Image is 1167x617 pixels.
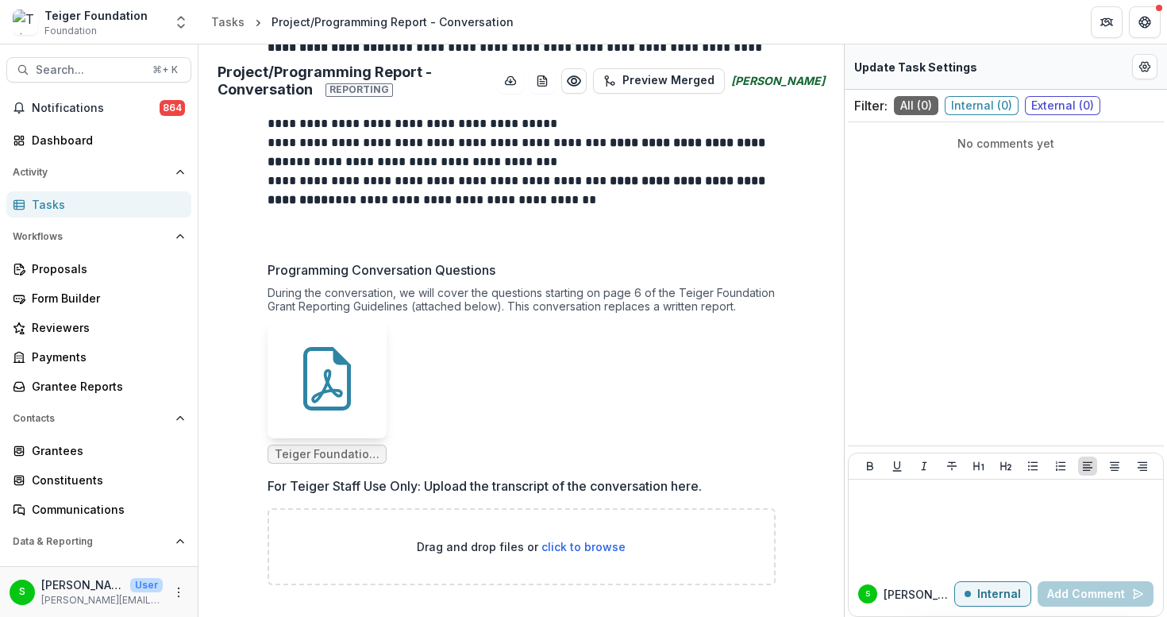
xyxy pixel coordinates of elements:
[1105,457,1124,476] button: Align Center
[32,132,179,148] div: Dashboard
[6,285,191,311] a: Form Builder
[325,83,393,96] span: Reporting
[268,286,776,319] div: During the conversation, we will cover the questions starting on page 6 of the Teiger Foundation ...
[1038,581,1154,607] button: Add Comment
[865,590,870,598] div: Stephanie
[1023,457,1042,476] button: Bullet List
[32,501,179,518] div: Communications
[731,72,825,89] i: [PERSON_NAME]
[32,260,179,277] div: Proposals
[160,100,185,116] span: 864
[6,127,191,153] a: Dashboard
[996,457,1015,476] button: Heading 2
[32,472,179,488] div: Constituents
[593,68,725,94] button: Preview Merged
[32,102,160,115] span: Notifications
[6,224,191,249] button: Open Workflows
[861,457,880,476] button: Bold
[1132,54,1157,79] button: Edit Form Settings
[211,13,245,30] div: Tasks
[854,59,977,75] p: Update Task Settings
[6,561,191,587] a: Dashboard
[6,406,191,431] button: Open Contacts
[268,476,702,496] p: For Teiger Staff Use Only: Upload the transcript of the conversation here.
[894,96,938,115] span: All ( 0 )
[977,588,1021,601] p: Internal
[1129,6,1161,38] button: Get Help
[6,191,191,218] a: Tasks
[854,135,1157,152] p: No comments yet
[170,6,192,38] button: Open entity switcher
[6,57,191,83] button: Search...
[942,457,961,476] button: Strike
[32,196,179,213] div: Tasks
[969,457,988,476] button: Heading 1
[130,578,163,592] p: User
[149,61,181,79] div: ⌘ + K
[6,344,191,370] a: Payments
[417,538,626,555] p: Drag and drop files or
[13,231,169,242] span: Workflows
[6,256,191,282] a: Proposals
[44,7,148,24] div: Teiger Foundation
[1025,96,1100,115] span: External ( 0 )
[13,536,169,547] span: Data & Reporting
[44,24,97,38] span: Foundation
[32,349,179,365] div: Payments
[205,10,251,33] a: Tasks
[6,467,191,493] a: Constituents
[218,64,491,98] h2: Project/Programming Report - Conversation
[6,438,191,464] a: Grantees
[205,10,520,33] nav: breadcrumb
[530,68,555,94] button: download-word-button
[32,442,179,459] div: Grantees
[272,13,514,30] div: Project/Programming Report - Conversation
[888,457,907,476] button: Underline
[6,95,191,121] button: Notifications864
[275,448,379,461] span: Teiger Foundation Grant Reporting Guidelines.pdf
[884,586,954,603] p: [PERSON_NAME]
[541,540,626,553] span: click to browse
[32,319,179,336] div: Reviewers
[854,96,888,115] p: Filter:
[945,96,1019,115] span: Internal ( 0 )
[1091,6,1123,38] button: Partners
[498,68,523,94] button: download-button
[268,260,495,280] p: Programming Conversation Questions
[32,378,179,395] div: Grantee Reports
[6,160,191,185] button: Open Activity
[32,290,179,307] div: Form Builder
[41,593,163,607] p: [PERSON_NAME][EMAIL_ADDRESS][DOMAIN_NAME]
[6,314,191,341] a: Reviewers
[561,68,587,94] button: Preview 9f57a209-7a4a-4a70-8253-077dc9cffbee.pdf
[13,413,169,424] span: Contacts
[13,10,38,35] img: Teiger Foundation
[6,529,191,554] button: Open Data & Reporting
[268,319,387,464] div: Teiger Foundation Grant Reporting Guidelines.pdf
[19,587,25,597] div: Stephanie
[1133,457,1152,476] button: Align Right
[954,581,1031,607] button: Internal
[32,565,179,582] div: Dashboard
[36,64,143,77] span: Search...
[1051,457,1070,476] button: Ordered List
[6,373,191,399] a: Grantee Reports
[13,167,169,178] span: Activity
[169,583,188,602] button: More
[915,457,934,476] button: Italicize
[6,496,191,523] a: Communications
[1078,457,1097,476] button: Align Left
[41,577,124,593] p: [PERSON_NAME]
